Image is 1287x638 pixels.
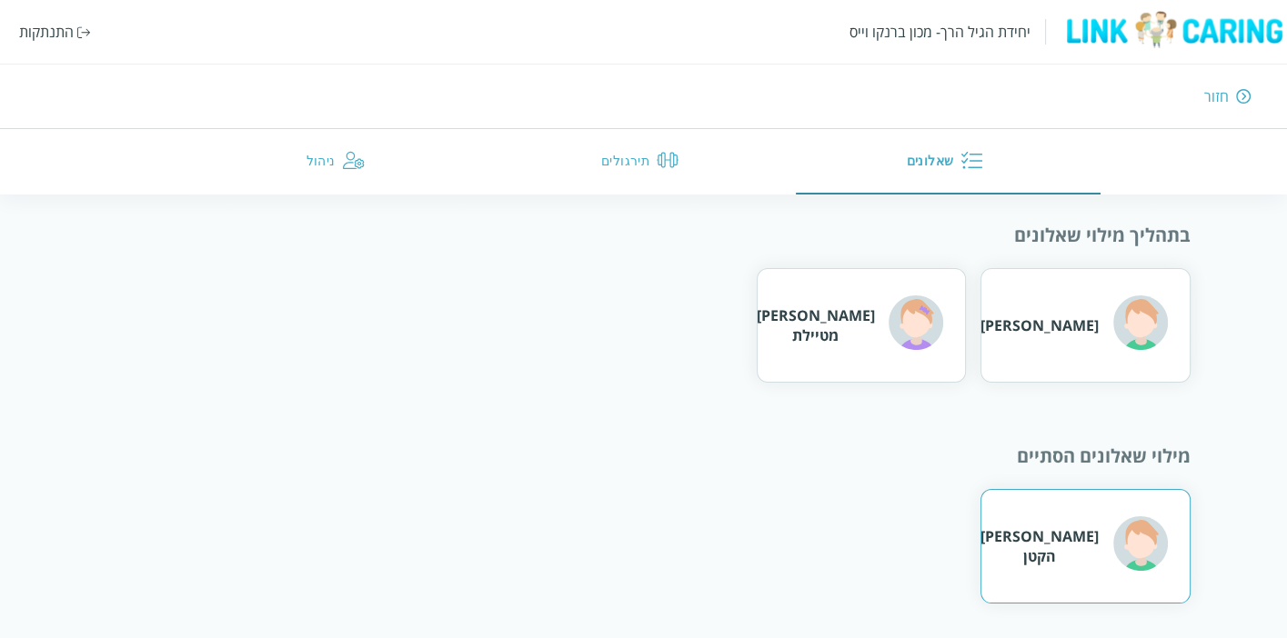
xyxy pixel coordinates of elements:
img: שאלונים [960,149,982,171]
img: תירגולים [657,149,679,171]
img: חזור [1236,88,1251,105]
img: דני דין [1113,295,1168,350]
div: התנתקות [19,22,74,42]
div: חזור [1204,86,1229,106]
div: [PERSON_NAME] [980,315,1099,335]
button: ניהול [186,129,491,194]
img: logo [1061,10,1287,49]
img: יהונתן הקטן [1113,516,1168,571]
div: [PERSON_NAME] הקטן [980,526,1099,566]
img: ניהול [343,149,365,171]
div: יחידת הגיל הרך- מכון ברנקו וייס [850,22,1031,42]
button: שאלונים [796,129,1101,194]
button: תירגולים [491,129,796,194]
img: התנתקות [77,26,91,38]
div: מילוי שאלונים הסתיים [96,444,1191,468]
div: [PERSON_NAME] מטיילת [756,305,874,345]
div: בתהליך מילוי שאלונים [96,223,1191,247]
img: איילת מטיילת [889,295,943,350]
